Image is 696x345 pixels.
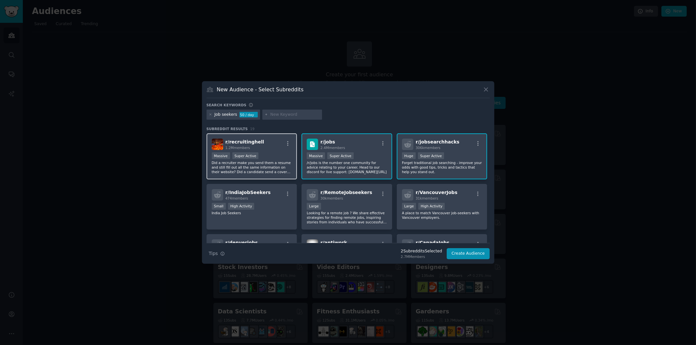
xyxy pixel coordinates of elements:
[402,203,416,210] div: Large
[212,152,230,159] div: Massive
[228,203,255,210] div: High Activity
[225,196,248,200] span: 474 members
[401,248,442,254] div: 2 Subreddit s Selected
[307,160,387,174] p: /r/jobs is the number one community for advice relating to your career. Head to our discord for l...
[207,248,227,259] button: Tips
[225,146,250,150] span: 1.2M members
[250,127,255,131] span: 19
[217,86,303,93] h3: New Audience - Select Subreddits
[232,152,259,159] div: Super Active
[225,139,264,144] span: r/ recruitinghell
[416,240,450,245] span: r/ CanadaJobs
[327,152,354,159] div: Super Active
[270,112,320,118] input: New Keyword
[418,203,445,210] div: High Activity
[320,196,343,200] span: 30k members
[225,240,258,245] span: r/ denverjobs
[207,103,247,107] h3: Search keywords
[240,112,258,118] div: 50 / day
[320,146,345,150] span: 2.4M members
[307,139,318,150] img: jobs
[207,127,248,131] span: Subreddit Results
[212,160,292,174] p: Did a recruiter make you send them a resume and still fill out all the same information on their ...
[307,239,318,251] img: antiwork
[401,254,442,259] div: 2.7M Members
[320,190,372,195] span: r/ RemoteJobseekers
[212,139,223,150] img: recruitinghell
[447,248,490,259] button: Create Audience
[416,139,459,144] span: r/ jobsearchhacks
[402,211,482,220] p: A place to match Vancouver job-seekers with Vancouver employers.
[307,203,321,210] div: Large
[307,152,325,159] div: Massive
[212,211,292,215] p: India Job Seekers
[225,190,271,195] span: r/ IndiaJobSeekers
[320,240,347,245] span: r/ antiwork
[212,203,226,210] div: Small
[416,196,438,200] span: 31k members
[416,190,457,195] span: r/ VancouverJobs
[418,152,444,159] div: Super Active
[307,211,387,224] p: Looking for a remote job ? We share effective strategies for finding remote jobs, inspiring stori...
[402,160,482,174] p: Forget traditional job searching - improve your odds with good tips, tricks and tactics that help...
[416,146,441,150] span: 306k members
[209,250,218,257] span: Tips
[402,152,416,159] div: Huge
[320,139,335,144] span: r/ jobs
[214,112,237,118] div: Job seekers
